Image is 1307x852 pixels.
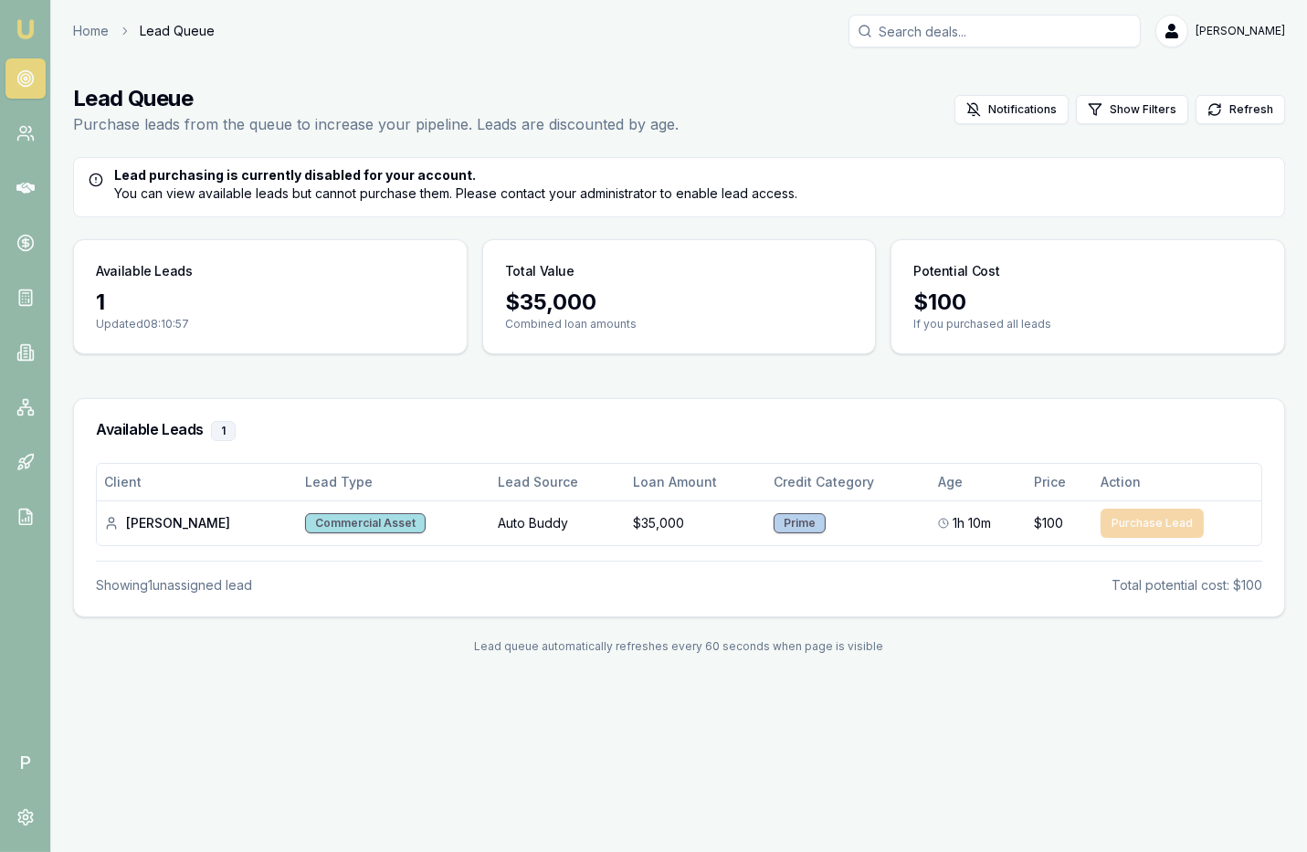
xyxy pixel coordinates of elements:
th: Loan Amount [626,464,766,500]
img: emu-icon-u.png [15,18,37,40]
span: P [5,742,46,783]
p: Purchase leads from the queue to increase your pipeline. Leads are discounted by age. [73,113,679,135]
div: Total potential cost: $100 [1112,576,1262,594]
div: Showing 1 unassigned lead [96,576,252,594]
strong: Lead purchasing is currently disabled for your account. [114,167,476,183]
th: Client [97,464,298,500]
th: Age [931,464,1028,500]
div: $ 35,000 [505,288,854,317]
h3: Available Leads [96,421,1262,441]
th: Lead Type [298,464,490,500]
span: [PERSON_NAME] [1196,24,1285,38]
nav: breadcrumb [73,22,215,40]
div: You can view available leads but cannot purchase them. Please contact your administrator to enabl... [89,166,1270,203]
th: Credit Category [766,464,931,500]
div: 1 [211,421,236,441]
button: Show Filters [1076,95,1188,124]
td: $35,000 [626,500,766,545]
p: If you purchased all leads [913,317,1262,331]
div: Lead queue automatically refreshes every 60 seconds when page is visible [73,639,1285,654]
th: Action [1093,464,1261,500]
div: Commercial Asset [305,513,426,533]
a: Home [73,22,109,40]
input: Search deals [848,15,1141,47]
h3: Total Value [505,262,574,280]
p: Updated 08:10:57 [96,317,445,331]
th: Price [1027,464,1093,500]
th: Lead Source [490,464,626,500]
div: [PERSON_NAME] [104,514,290,532]
h3: Potential Cost [913,262,999,280]
p: Combined loan amounts [505,317,854,331]
button: Notifications [954,95,1069,124]
span: 1h 10m [953,514,991,532]
div: Prime [774,513,826,533]
span: Lead Queue [140,22,215,40]
h1: Lead Queue [73,84,679,113]
div: $ 100 [913,288,1262,317]
td: Auto Buddy [490,500,626,545]
h3: Available Leads [96,262,193,280]
button: Refresh [1196,95,1285,124]
span: $100 [1034,514,1063,532]
div: 1 [96,288,445,317]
